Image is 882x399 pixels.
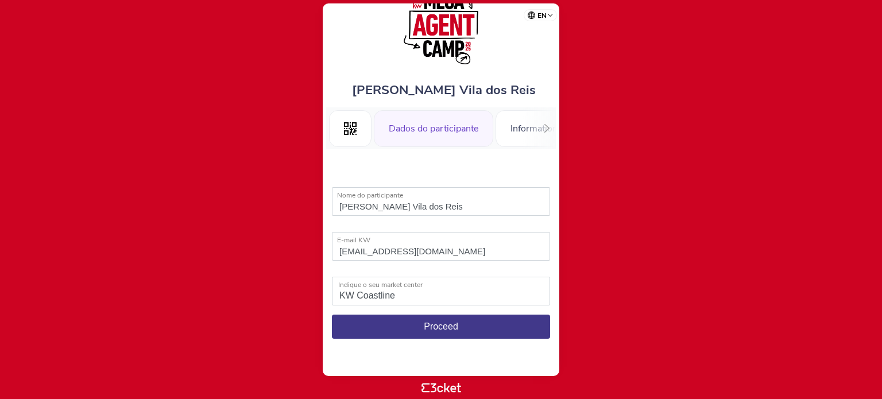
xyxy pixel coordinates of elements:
label: Indique o seu market center [338,277,557,293]
button: Proceed [332,315,550,339]
a: Information [496,121,572,134]
div: Information [496,110,572,147]
label: Nome do participante [332,187,560,203]
span: [PERSON_NAME] Vila dos Reis [352,82,536,99]
a: Dados do participante [374,121,493,134]
label: E-mail KW [332,232,560,248]
span: Proceed [424,321,458,331]
div: Dados do participante [374,110,493,147]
